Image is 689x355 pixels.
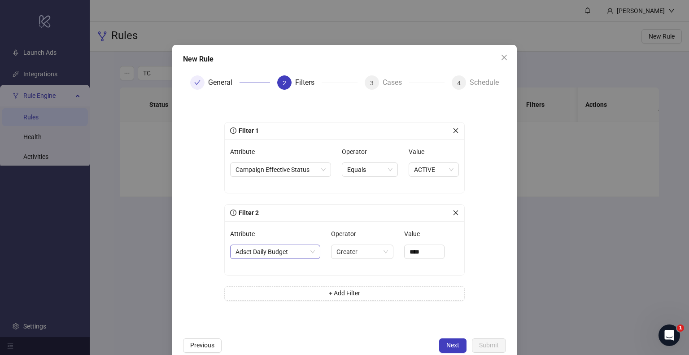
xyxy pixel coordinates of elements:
span: Filter 2 [236,209,259,216]
span: info-circle [230,210,236,216]
div: New Rule [183,54,506,65]
iframe: Intercom live chat [658,324,680,346]
label: Value [404,227,426,241]
div: Cases [383,75,409,90]
span: check [194,79,201,86]
span: + Add Filter [329,289,360,297]
span: Next [446,342,459,349]
label: Attribute [230,227,261,241]
span: ACTIVE [414,163,454,176]
label: Operator [331,227,362,241]
span: 4 [457,79,461,87]
button: + Add Filter [224,286,465,301]
span: close [501,54,508,61]
div: Filters [295,75,322,90]
span: Previous [190,342,214,349]
span: close [453,210,459,216]
span: Equals [347,163,392,176]
button: Previous [183,338,222,353]
span: 2 [283,79,286,87]
label: Attribute [230,145,261,159]
button: Next [439,338,467,353]
span: Adset Daily Budget [235,245,315,259]
span: 1 [677,324,684,332]
span: close [453,127,459,134]
span: Campaign Effective Status [235,163,326,176]
label: Value [409,145,430,159]
span: info-circle [230,127,236,134]
span: Filter 1 [236,127,259,134]
label: Operator [342,145,373,159]
span: Greater [336,245,388,259]
div: Schedule [470,75,499,90]
button: Submit [472,338,506,353]
div: General [208,75,240,90]
input: Value [405,245,444,259]
span: 3 [370,79,374,87]
button: Close [497,50,511,65]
